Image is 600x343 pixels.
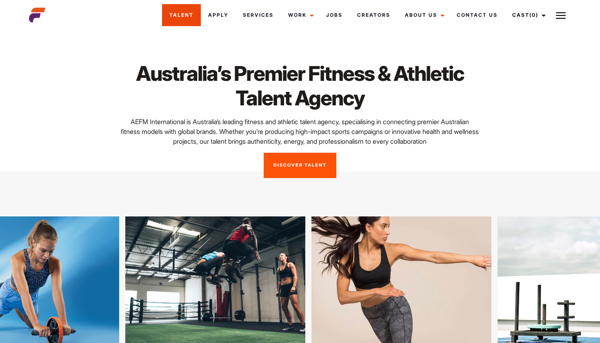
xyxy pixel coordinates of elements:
a: Cast(0) [505,4,551,26]
a: Creators [350,4,398,26]
span: (0) [529,12,538,18]
a: Apply [201,4,236,26]
a: Contact Us [449,4,505,26]
a: Discover Talent [264,153,336,178]
a: Jobs [319,4,350,26]
a: Services [236,4,281,26]
p: AEFM International is Australia’s leading fitness and athletic talent agency, specialising in con... [121,117,479,146]
a: Work [281,4,319,26]
img: cropped-aefm-brand-fav-22-square.png [29,7,45,23]
h1: Australia’s Premier Fitness & Athletic Talent Agency [121,61,479,110]
a: About Us [398,4,449,26]
a: Talent [162,4,201,26]
img: Burger icon [556,11,566,20]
